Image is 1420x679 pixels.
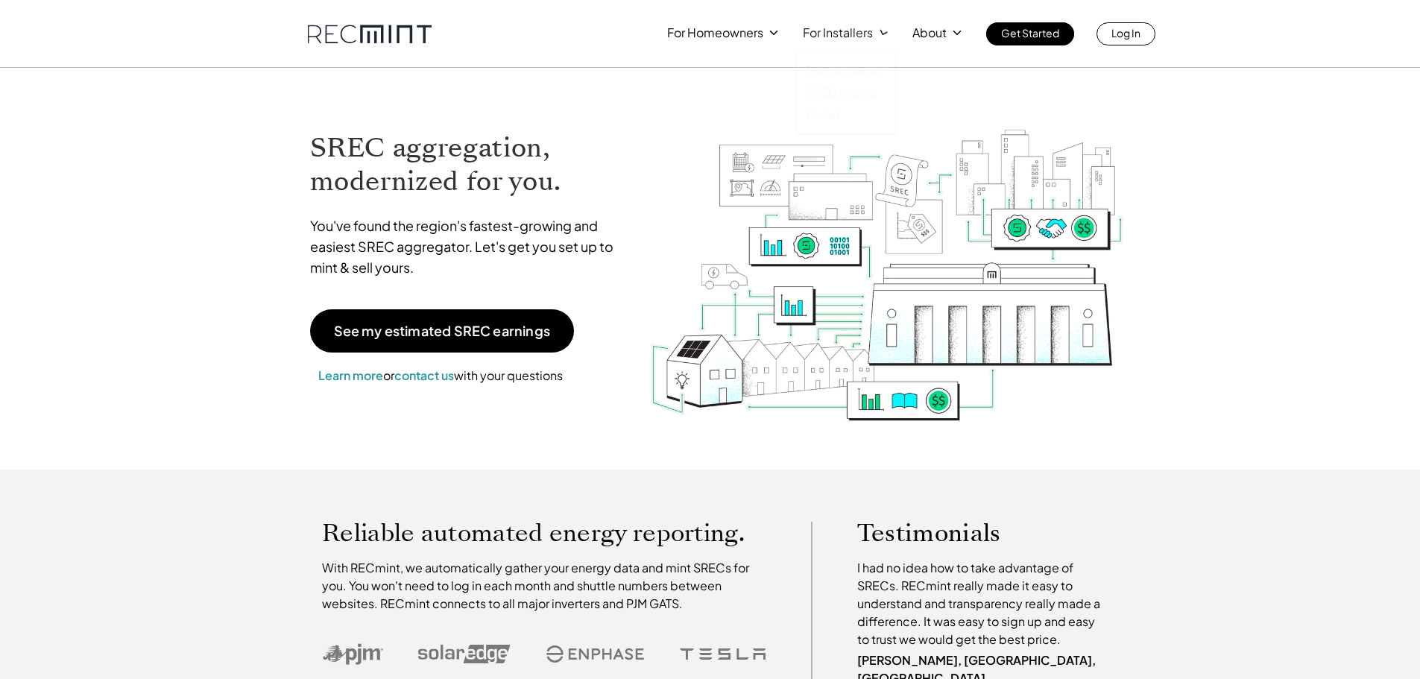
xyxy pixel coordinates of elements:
p: I had no idea how to take advantage of SRECs. RECmint really made it easy to understand and trans... [857,559,1108,648]
h1: SREC aggregation, modernized for you. [310,131,628,198]
a: See my estimated SREC earnings [310,309,574,353]
a: Learn more [318,367,383,383]
p: or with your questions [310,366,571,385]
a: contact us [394,367,454,383]
p: Reliable automated energy reporting. [322,522,766,544]
p: With RECmint, we automatically gather your energy data and mint SRECs for you. You won't need to ... [322,559,766,613]
img: RECmint value cycle [649,90,1125,425]
p: About [912,22,947,43]
p: For Installers [803,22,873,43]
p: Log In [1111,22,1140,43]
p: See my estimated SREC earnings [334,324,550,338]
p: Testimonials [857,522,1079,544]
p: Get Started [1001,22,1059,43]
p: For Homeowners [667,22,763,43]
a: Get Started [986,22,1074,45]
p: You've found the region's fastest-growing and easiest SREC aggregator. Let's get you set up to mi... [310,215,628,278]
a: Log In [1096,22,1155,45]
